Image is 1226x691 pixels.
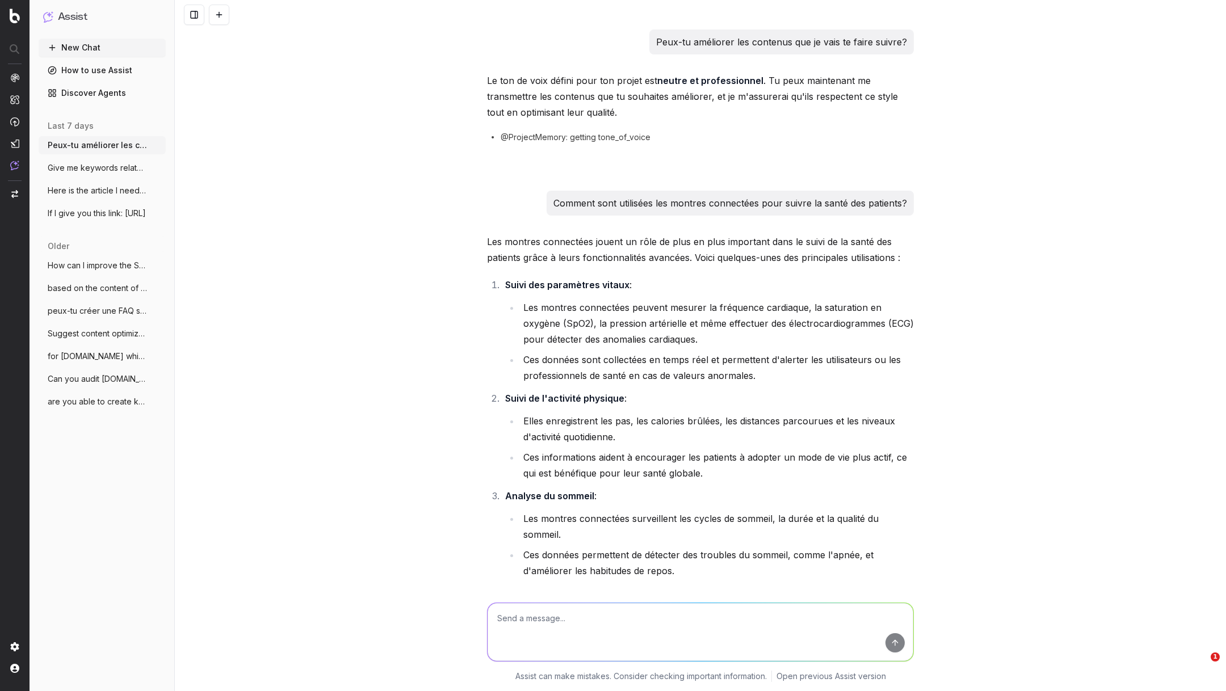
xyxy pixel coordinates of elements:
img: Activation [10,117,19,127]
li: : [502,585,914,676]
button: peux-tu créer une FAQ sur Gestion des re [39,302,166,320]
strong: neutre et professionnel [657,75,763,86]
button: New Chat [39,39,166,57]
li: Les montres connectées peuvent mesurer la fréquence cardiaque, la saturation en oxygène (SpO2), l... [520,300,914,347]
img: My account [10,664,19,673]
span: Suggest content optimization and keyword [48,328,148,339]
li: Ces données permettent de détecter des troubles du sommeil, comme l'apnée, et d'améliorer les hab... [520,547,914,579]
a: How to use Assist [39,61,166,79]
button: Assist [43,9,161,25]
button: for [DOMAIN_NAME] which is our B2B [39,347,166,365]
img: Assist [10,161,19,170]
span: are you able to create keywords group fo [48,396,148,407]
span: Can you audit [DOMAIN_NAME] in terms of [48,373,148,385]
button: Suggest content optimization and keyword [39,325,166,343]
img: Intelligence [10,95,19,104]
span: peux-tu créer une FAQ sur Gestion des re [48,305,148,317]
span: older [48,241,69,252]
button: Give me keywords related to moving a med [39,159,166,177]
p: Assist can make mistakes. Consider checking important information. [515,671,767,682]
iframe: Intercom live chat [1187,652,1215,680]
button: Peux-tu améliorer les contenus que je va [39,136,166,154]
span: for [DOMAIN_NAME] which is our B2B [48,351,148,362]
span: last 7 days [48,120,94,132]
img: Botify logo [10,9,20,23]
strong: Analyse du sommeil [505,490,594,502]
a: Discover Agents [39,84,166,102]
strong: Suivi de l'activité physique [505,393,624,404]
img: Studio [10,139,19,148]
button: Can you audit [DOMAIN_NAME] in terms of [39,370,166,388]
span: 1 [1211,652,1220,661]
li: Ces informations aident à encourager les patients à adopter un mode de vie plus actif, ce qui est... [520,449,914,481]
li: : [502,488,914,579]
li: : [502,277,914,384]
span: How can I improve the SEO of this page? [48,260,148,271]
button: How can I improve the SEO of this page? [39,256,166,275]
button: based on the content of this page showca [39,279,166,297]
li: Ces données sont collectées en temps réel et permettent d'alerter les utilisateurs ou les profess... [520,352,914,384]
h1: Assist [58,9,87,25]
p: Les montres connectées jouent un rôle de plus en plus important dans le suivi de la santé des pat... [487,234,914,266]
p: Le ton de voix défini pour ton projet est . Tu peux maintenant me transmettre les contenus que tu... [487,73,914,120]
span: Peux-tu améliorer les contenus que je va [48,140,148,151]
p: Comment sont utilisées les montres connectées pour suivre la santé des patients? [553,195,907,211]
img: Setting [10,642,19,651]
li: : [502,390,914,481]
button: Here is the article I need you to optimi [39,182,166,200]
span: Here is the article I need you to optimi [48,185,148,196]
li: Les montres connectées surveillent les cycles de sommeil, la durée et la qualité du sommeil. [520,511,914,542]
img: Analytics [10,73,19,82]
span: If I give you this link: [URL] [48,208,146,219]
button: are you able to create keywords group fo [39,393,166,411]
li: Elles enregistrent les pas, les calories brûlées, les distances parcourues et les niveaux d'activ... [520,413,914,445]
strong: Gestion du stress [505,588,584,599]
img: Assist [43,11,53,22]
span: based on the content of this page showca [48,283,148,294]
button: If I give you this link: [URL] [39,204,166,222]
p: Peux-tu améliorer les contenus que je vais te faire suivre? [656,34,907,50]
span: Give me keywords related to moving a med [48,162,148,174]
strong: Suivi des paramètres vitaux [505,279,629,290]
img: Switch project [11,190,18,198]
span: @ProjectMemory: getting tone_of_voice [501,132,650,143]
a: Open previous Assist version [776,671,886,682]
